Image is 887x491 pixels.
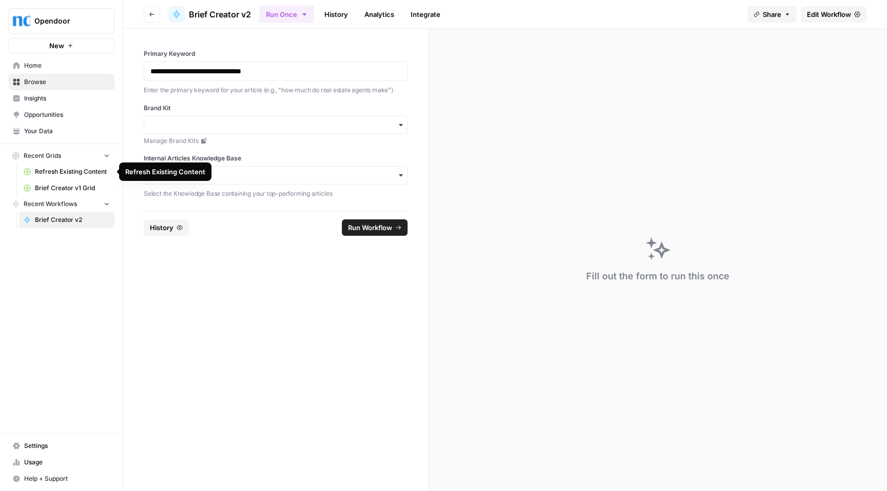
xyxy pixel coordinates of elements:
[747,6,797,23] button: Share
[34,16,97,26] span: Opendoor
[24,474,110,483] span: Help + Support
[24,61,110,70] span: Home
[144,154,408,163] label: Internal Articles Knowledge Base
[19,163,114,180] a: Refresh Existing Content
[8,107,114,123] a: Opportunities
[8,454,114,470] a: Usage
[763,9,781,19] span: Share
[35,183,110,193] span: Brief Creator v1 Grid
[49,40,64,51] span: New
[8,8,114,34] button: Workspace: Opendoor
[144,104,408,113] label: Brand Kit
[150,222,173,233] span: History
[8,74,114,90] a: Browse
[8,123,114,139] a: Your Data
[318,6,354,23] a: History
[144,136,408,146] a: Manage Brand Kits
[8,148,114,163] button: Recent Grids
[24,151,61,160] span: Recent Grids
[8,38,114,53] button: New
[144,49,408,58] label: Primary Keyword
[24,441,110,451] span: Settings
[24,127,110,136] span: Your Data
[358,6,400,23] a: Analytics
[144,219,189,236] button: History
[807,9,851,19] span: Edit Workflow
[24,199,77,209] span: Recent Workflows
[144,85,408,95] p: Enter the primary keyword for your article (e.g., "how much do real estate agents make")
[8,90,114,107] a: Insights
[144,189,408,199] p: Select the Knowledge Base containing your top-performing articles
[8,196,114,212] button: Recent Workflows
[342,219,408,236] button: Run Workflow
[8,470,114,487] button: Help + Support
[24,110,110,119] span: Opportunities
[24,94,110,103] span: Insights
[12,12,30,30] img: Opendoor Logo
[35,215,110,224] span: Brief Creator v2
[35,167,110,176] span: Refresh Existing Content
[168,6,251,23] a: Brief Creator v2
[801,6,866,23] a: Edit Workflow
[404,6,447,23] a: Integrate
[189,8,251,21] span: Brief Creator v2
[8,57,114,74] a: Home
[19,180,114,196] a: Brief Creator v1 Grid
[19,212,114,228] a: Brief Creator v2
[125,167,205,177] div: Refresh Existing Content
[24,458,110,467] span: Usage
[8,438,114,454] a: Settings
[259,6,314,23] button: Run Once
[348,222,392,233] span: Run Workflow
[586,269,729,283] div: Fill out the form to run this once
[24,77,110,87] span: Browse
